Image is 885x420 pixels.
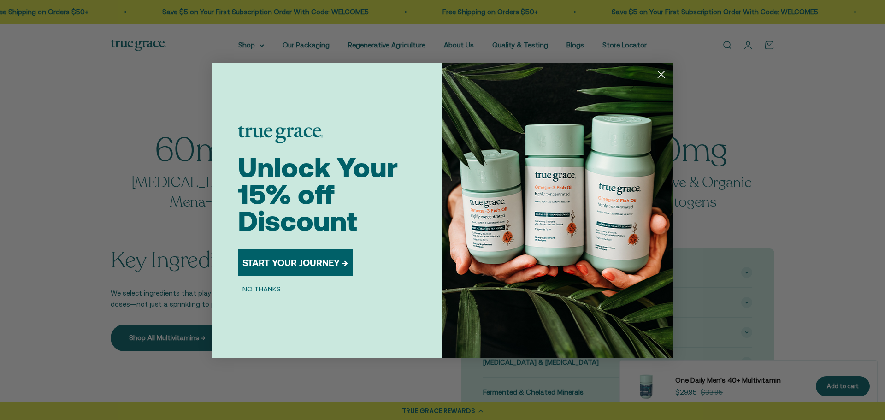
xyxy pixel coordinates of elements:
[442,63,673,358] img: 098727d5-50f8-4f9b-9554-844bb8da1403.jpeg
[238,152,398,237] span: Unlock Your 15% off Discount
[238,284,285,295] button: NO THANKS
[238,126,323,143] img: logo placeholder
[238,249,353,276] button: START YOUR JOURNEY →
[653,66,669,83] button: Close dialog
